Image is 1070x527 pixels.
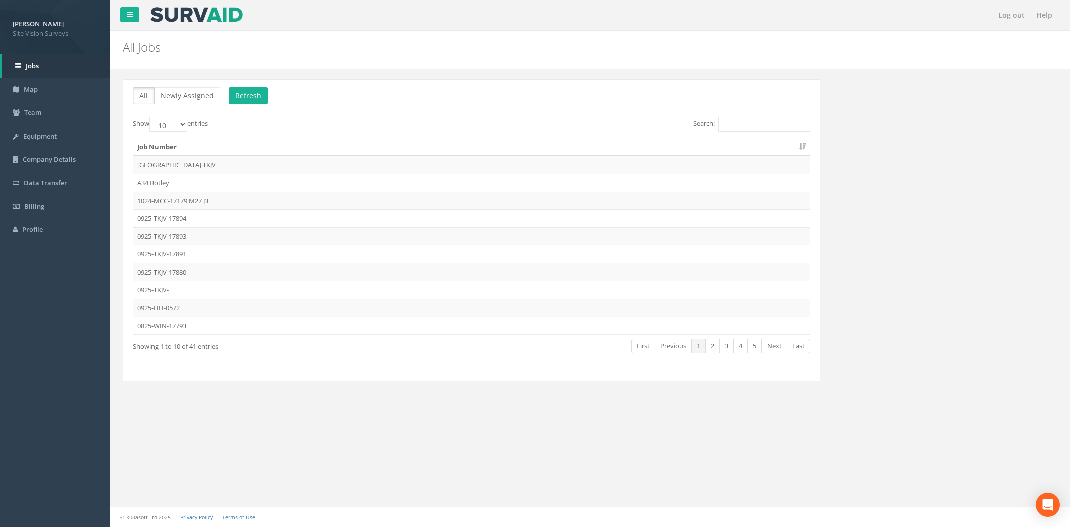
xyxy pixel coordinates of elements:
span: Data Transfer [24,178,67,187]
span: Site Vision Surveys [13,29,98,38]
span: Team [24,108,41,117]
td: 0925-TKJV-17880 [133,263,810,281]
span: Jobs [26,61,39,70]
td: [GEOGRAPHIC_DATA] TKJV [133,156,810,174]
div: Showing 1 to 10 of 41 entries [133,338,406,351]
td: A34 Botley [133,174,810,192]
a: Last [787,339,810,353]
select: Showentries [149,117,187,132]
td: 0925-TKJV-17894 [133,209,810,227]
a: Terms of Use [222,514,255,521]
label: Show entries [133,117,208,132]
a: First [631,339,655,353]
td: 0925-TKJV-17891 [133,245,810,263]
h2: All Jobs [123,41,899,54]
div: Open Intercom Messenger [1036,493,1060,517]
strong: [PERSON_NAME] [13,19,64,28]
span: Company Details [23,155,76,164]
small: © Kullasoft Ltd 2025 [120,514,171,521]
label: Search: [693,117,810,132]
a: Next [761,339,787,353]
a: 4 [733,339,748,353]
a: Jobs [2,54,110,78]
span: Map [24,85,38,94]
span: Billing [24,202,44,211]
a: 3 [719,339,734,353]
th: Job Number: activate to sort column ascending [133,138,810,156]
a: 2 [705,339,720,353]
button: Newly Assigned [154,87,220,104]
a: 1 [691,339,706,353]
span: Profile [22,225,43,234]
a: 5 [747,339,762,353]
button: Refresh [229,87,268,104]
button: All [133,87,155,104]
a: [PERSON_NAME] Site Vision Surveys [13,17,98,38]
td: 0825-WIN-17793 [133,317,810,335]
a: Previous [655,339,692,353]
a: Privacy Policy [180,514,213,521]
span: Equipment [23,131,57,141]
td: 0925-HH-0572 [133,299,810,317]
input: Search: [718,117,810,132]
td: 0925-TKJV-17893 [133,227,810,245]
td: 0925-TKJV- [133,281,810,299]
td: 1024-MCC-17179 M27 J3 [133,192,810,210]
